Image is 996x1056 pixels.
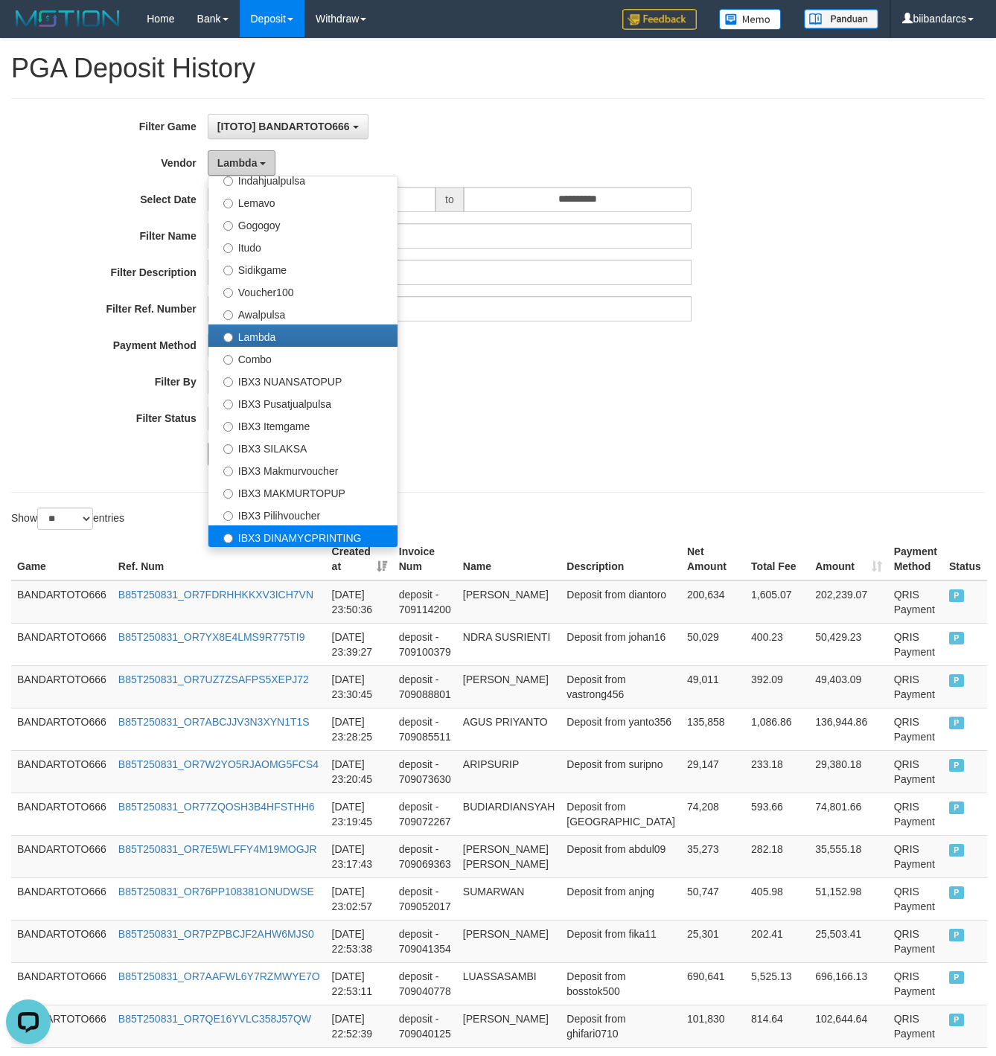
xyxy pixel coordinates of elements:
th: Invoice Num [393,538,457,580]
td: 102,644.64 [809,1005,888,1047]
td: 233.18 [745,750,809,793]
img: MOTION_logo.png [11,7,124,30]
td: 29,380.18 [809,750,888,793]
input: Voucher100 [223,288,233,298]
td: 1,605.07 [745,580,809,624]
input: IBX3 Makmurvoucher [223,467,233,476]
th: Description [561,538,681,580]
label: Combo [208,347,398,369]
td: BANDARTOTO666 [11,665,112,708]
th: Total Fee [745,538,809,580]
td: 405.98 [745,877,809,920]
td: BANDARTOTO666 [11,793,112,835]
td: [DATE] 23:02:57 [326,877,393,920]
label: IBX3 MAKMURTOPUP [208,481,398,503]
td: 25,301 [681,920,745,962]
label: Lemavo [208,191,398,213]
label: Sidikgame [208,257,398,280]
td: BANDARTOTO666 [11,920,112,962]
td: QRIS Payment [888,877,943,920]
td: Deposit from vastrong456 [561,665,681,708]
input: IBX3 Pilihvoucher [223,511,233,521]
td: deposit - 709072267 [393,793,457,835]
span: PAID [949,844,964,857]
td: QRIS Payment [888,665,943,708]
td: SUMARWAN [457,877,561,920]
td: 35,555.18 [809,835,888,877]
td: QRIS Payment [888,750,943,793]
th: Amount: activate to sort column ascending [809,538,888,580]
td: [DATE] 23:30:45 [326,665,393,708]
a: B85T250831_OR7AAFWL6Y7RZMWYE7O [118,970,320,982]
td: 25,503.41 [809,920,888,962]
label: IBX3 Pusatjualpulsa [208,391,398,414]
td: 282.18 [745,835,809,877]
td: 101,830 [681,1005,745,1047]
span: PAID [949,717,964,729]
a: B85T250831_OR7ABCJJV3N3XYN1T1S [118,716,310,728]
td: AGUS PRIYANTO [457,708,561,750]
td: deposit - 709041354 [393,920,457,962]
td: deposit - 709040778 [393,962,457,1005]
td: QRIS Payment [888,623,943,665]
td: 202.41 [745,920,809,962]
td: BANDARTOTO666 [11,962,112,1005]
label: Show entries [11,508,124,530]
td: [DATE] 22:52:39 [326,1005,393,1047]
td: Deposit from suripno [561,750,681,793]
td: QRIS Payment [888,708,943,750]
td: [DATE] 23:50:36 [326,580,393,624]
input: Combo [223,355,233,365]
td: [DATE] 22:53:38 [326,920,393,962]
label: IBX3 DINAMYCPRINTING [208,525,398,548]
a: B85T250831_OR7E5WLFFY4M19MOGJR [118,843,317,855]
label: Indahjualpulsa [208,168,398,191]
label: IBX3 Pilihvoucher [208,503,398,525]
button: [ITOTO] BANDARTOTO666 [208,114,368,139]
td: 50,747 [681,877,745,920]
th: Name [457,538,561,580]
td: deposit - 709114200 [393,580,457,624]
input: Awalpulsa [223,310,233,320]
a: B85T250831_OR7PZPBCJF2AHW6MJS0 [118,928,314,940]
td: 35,273 [681,835,745,877]
td: Deposit from abdul09 [561,835,681,877]
span: Lambda [217,157,258,169]
td: BANDARTOTO666 [11,835,112,877]
input: IBX3 DINAMYCPRINTING [223,534,233,543]
td: Deposit from [GEOGRAPHIC_DATA] [561,793,681,835]
td: [PERSON_NAME] [457,580,561,624]
label: IBX3 NUANSATOPUP [208,369,398,391]
label: IBX3 SILAKSA [208,436,398,458]
td: QRIS Payment [888,962,943,1005]
td: QRIS Payment [888,793,943,835]
td: 814.64 [745,1005,809,1047]
img: Feedback.jpg [622,9,697,30]
td: 136,944.86 [809,708,888,750]
input: Lemavo [223,199,233,208]
td: BANDARTOTO666 [11,580,112,624]
select: Showentries [37,508,93,530]
td: deposit - 709073630 [393,750,457,793]
td: NDRA SUSRIENTI [457,623,561,665]
td: 593.66 [745,793,809,835]
td: deposit - 709069363 [393,835,457,877]
a: B85T250831_OR76PP108381ONUDWSE [118,886,314,897]
td: LUASSASAMBI [457,962,561,1005]
input: IBX3 NUANSATOPUP [223,377,233,387]
th: Payment Method [888,538,943,580]
td: 1,086.86 [745,708,809,750]
td: deposit - 709100379 [393,623,457,665]
td: Deposit from fika11 [561,920,681,962]
input: Gogogoy [223,221,233,231]
td: QRIS Payment [888,580,943,624]
td: [DATE] 23:17:43 [326,835,393,877]
input: IBX3 SILAKSA [223,444,233,454]
td: 29,147 [681,750,745,793]
td: [PERSON_NAME] [PERSON_NAME] [457,835,561,877]
td: deposit - 709088801 [393,665,457,708]
button: Lambda [208,150,276,176]
img: Button%20Memo.svg [719,9,782,30]
td: 5,525.13 [745,962,809,1005]
th: Status [943,538,987,580]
